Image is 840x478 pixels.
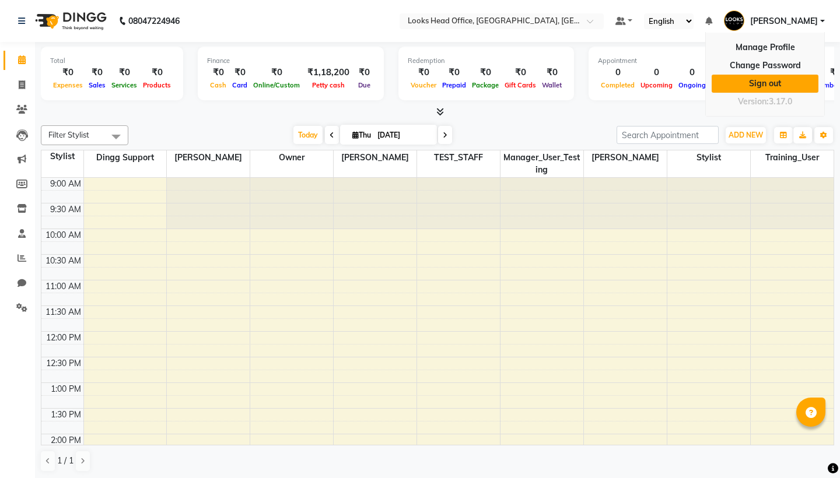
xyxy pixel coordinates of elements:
span: Upcoming [638,81,675,89]
span: Cash [207,81,229,89]
div: 10:30 AM [43,255,83,267]
span: Owner [250,150,333,165]
span: Online/Custom [250,81,303,89]
span: Expenses [50,81,86,89]
div: 11:00 AM [43,280,83,293]
div: 12:00 PM [44,332,83,344]
div: 0 [598,66,638,79]
span: [PERSON_NAME] [334,150,416,165]
div: 12:30 PM [44,357,83,370]
b: 08047224946 [128,5,180,37]
span: 1 / 1 [57,455,73,467]
button: ADD NEW [726,127,766,143]
span: ADD NEW [729,131,763,139]
div: ₹0 [539,66,565,79]
div: Stylist [41,150,83,163]
span: Wallet [539,81,565,89]
input: Search Appointment [617,126,719,144]
img: Shubham Dutta [724,10,744,31]
div: Total [50,56,174,66]
span: TEST_STAFF [417,150,500,165]
div: 0 [675,66,709,79]
span: Completed [598,81,638,89]
div: 1:00 PM [48,383,83,395]
span: Services [108,81,140,89]
span: [PERSON_NAME] [167,150,250,165]
span: Due [355,81,373,89]
span: Today [293,126,323,144]
div: ₹0 [469,66,502,79]
div: ₹0 [250,66,303,79]
span: Gift Cards [502,81,539,89]
span: Dingg Support [84,150,167,165]
span: Sales [86,81,108,89]
a: Sign out [712,75,818,93]
div: ₹0 [229,66,250,79]
div: ₹0 [354,66,374,79]
span: Petty cash [309,81,348,89]
img: logo [30,5,110,37]
span: Ongoing [675,81,709,89]
span: [PERSON_NAME] [750,15,818,27]
span: [PERSON_NAME] [584,150,667,165]
div: ₹0 [140,66,174,79]
span: Manager_User_Testing [501,150,583,177]
div: 9:00 AM [48,178,83,190]
div: ₹0 [50,66,86,79]
span: Card [229,81,250,89]
div: Appointment [598,56,743,66]
div: Version:3.17.0 [712,93,818,110]
div: ₹0 [86,66,108,79]
div: ₹0 [108,66,140,79]
span: Training_User [751,150,834,165]
div: ₹0 [207,66,229,79]
span: Filter Stylist [48,130,89,139]
a: Manage Profile [712,38,818,57]
a: Change Password [712,57,818,75]
div: ₹1,18,200 [303,66,354,79]
div: 10:00 AM [43,229,83,241]
div: 11:30 AM [43,306,83,318]
div: 9:30 AM [48,203,83,216]
div: 0 [638,66,675,79]
span: Voucher [408,81,439,89]
div: ₹0 [439,66,469,79]
span: Prepaid [439,81,469,89]
div: 1:30 PM [48,409,83,421]
span: stylist [667,150,750,165]
span: Products [140,81,174,89]
div: Finance [207,56,374,66]
input: 2025-09-04 [374,126,432,144]
div: ₹0 [408,66,439,79]
div: 2:00 PM [48,434,83,447]
span: Thu [349,131,374,139]
div: Redemption [408,56,565,66]
span: Package [469,81,502,89]
div: ₹0 [502,66,539,79]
